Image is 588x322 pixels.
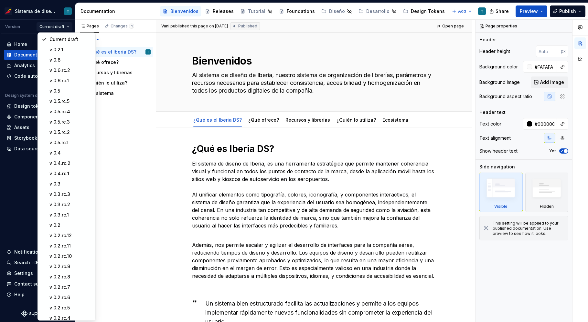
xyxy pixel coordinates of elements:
div: v 0.5.rc.5 [49,98,91,105]
div: v 0.4 [49,150,91,156]
div: v 0.6 [49,57,91,63]
div: v 0.5.rc.3 [49,119,91,125]
div: v 0.2.rc.5 [49,305,91,311]
div: v 0.6.rc.1 [49,77,91,84]
div: v 0.3.rc.1 [49,212,91,218]
div: v 0.3.rc.3 [49,191,91,197]
div: v 0.2.rc.11 [49,243,91,249]
div: v 0.2.rc.7 [49,284,91,290]
div: v 0.4.rc.2 [49,160,91,166]
div: v 0.3 [49,181,91,187]
div: v 0.4.rc.1 [49,170,91,177]
div: v 0.2.rc.6 [49,294,91,301]
div: v 0.5 [49,88,91,94]
div: v 0.2.rc.10 [49,253,91,259]
div: v 0.2.rc.9 [49,263,91,270]
div: v 0.6.rc.2 [49,67,91,74]
div: v 0.3.rc.2 [49,201,91,208]
div: v 0.2.rc.4 [49,315,91,321]
div: v 0.5.rc.2 [49,129,91,136]
div: v 0.5.rc.1 [49,139,91,146]
div: Current draft [49,36,91,43]
div: v 0.2.1 [49,46,91,53]
div: v 0.2.rc.12 [49,232,91,239]
div: v 0.2 [49,222,91,228]
div: v 0.5.rc.4 [49,108,91,115]
div: v 0.2.rc.8 [49,274,91,280]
